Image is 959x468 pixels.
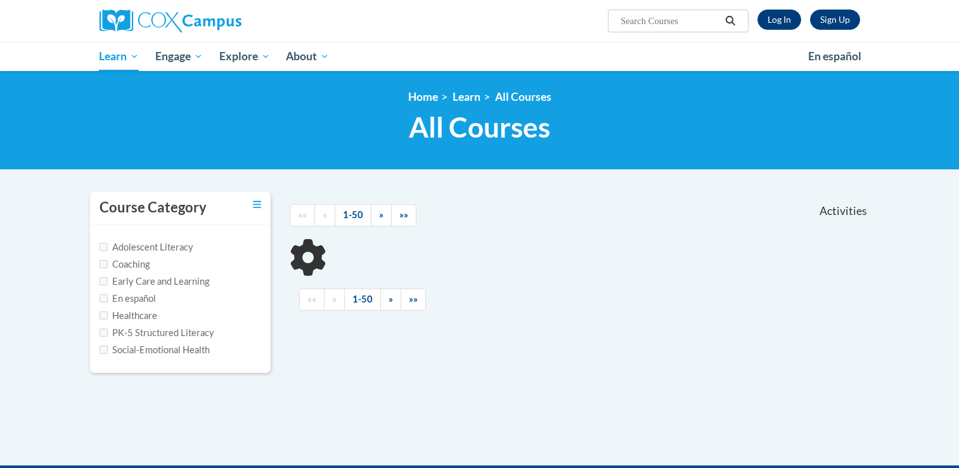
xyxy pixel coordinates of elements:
[332,294,337,304] span: «
[344,289,381,311] a: 1-50
[100,10,340,32] a: Cox Campus
[409,110,550,144] span: All Courses
[371,204,392,226] a: Next
[100,275,209,289] label: Early Care and Learning
[219,49,270,64] span: Explore
[100,292,156,306] label: En español
[100,326,214,340] label: PK-5 Structured Literacy
[721,13,740,29] button: Search
[409,294,418,304] span: »»
[100,10,241,32] img: Cox Campus
[253,198,261,212] a: Toggle collapse
[100,257,150,271] label: Coaching
[91,42,148,71] a: Learn
[211,42,278,71] a: Explore
[335,204,371,226] a: 1-50
[100,328,108,337] input: Checkbox for Options
[299,289,325,311] a: Begining
[298,209,307,220] span: ««
[155,49,203,64] span: Engage
[391,204,416,226] a: End
[100,260,108,268] input: Checkbox for Options
[80,42,879,71] div: Main menu
[100,311,108,320] input: Checkbox for Options
[808,49,861,63] span: En español
[99,49,139,64] span: Learn
[453,90,480,103] a: Learn
[619,13,721,29] input: Search Courses
[399,209,408,220] span: »»
[100,309,157,323] label: Healthcare
[389,294,393,304] span: »
[314,204,335,226] a: Previous
[100,243,108,251] input: Checkbox for Options
[307,294,316,304] span: ««
[401,289,426,311] a: End
[286,49,329,64] span: About
[379,209,383,220] span: »
[323,209,327,220] span: «
[100,198,207,218] h3: Course Category
[100,240,193,254] label: Adolescent Literacy
[290,204,315,226] a: Begining
[757,10,801,30] a: Log In
[820,204,867,218] span: Activities
[408,90,438,103] a: Home
[100,294,108,302] input: Checkbox for Options
[100,346,108,354] input: Checkbox for Options
[810,10,860,30] a: Register
[324,289,345,311] a: Previous
[278,42,337,71] a: About
[800,43,870,70] a: En español
[147,42,211,71] a: Engage
[100,277,108,285] input: Checkbox for Options
[380,289,401,311] a: Next
[100,343,210,357] label: Social-Emotional Health
[495,90,551,103] a: All Courses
